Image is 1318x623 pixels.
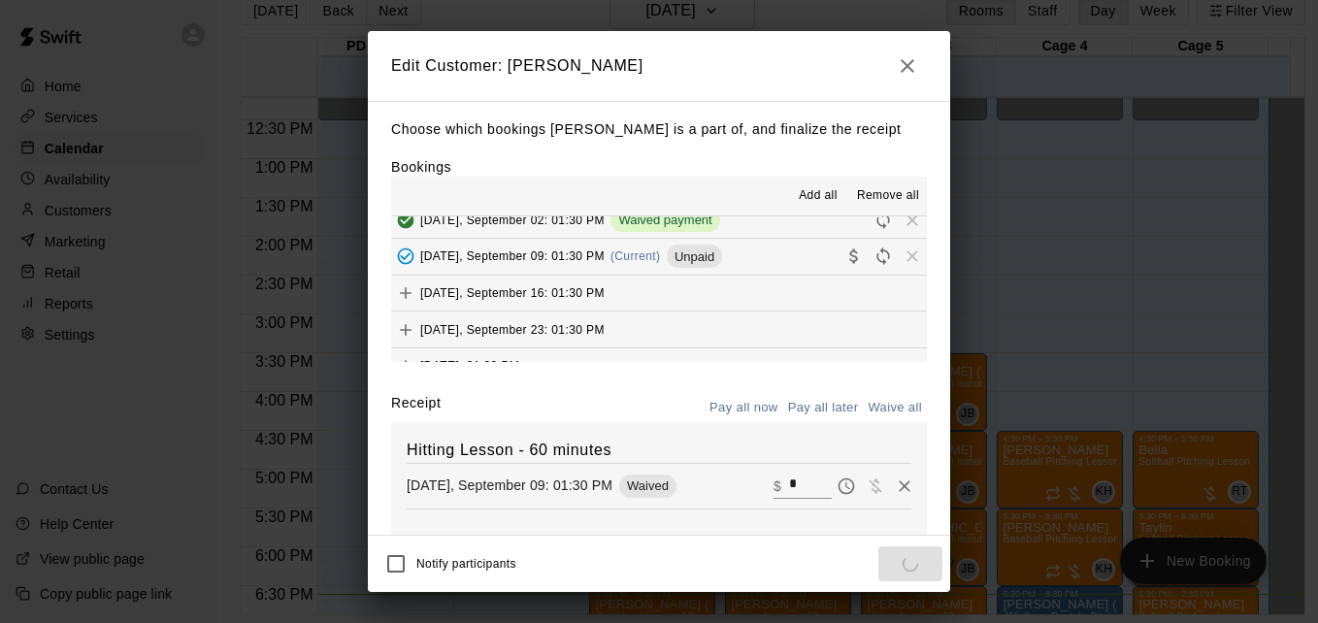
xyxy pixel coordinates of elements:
[861,476,890,493] span: Waive payment
[610,213,719,227] span: Waived payment
[840,248,869,263] span: Collect payment
[391,393,441,423] label: Receipt
[869,212,898,226] span: Reschedule
[869,248,898,263] span: Reschedule
[832,476,861,493] span: Pay later
[391,117,927,142] p: Choose which bookings [PERSON_NAME] is a part of, and finalize the receipt
[857,186,919,206] span: Remove all
[391,206,420,235] button: Added & Paid
[391,242,420,271] button: Added - Collect Payment
[898,212,927,226] span: Remove
[391,311,927,347] button: Add[DATE], September 23: 01:30 PM
[799,186,838,206] span: Add all
[391,202,927,238] button: Added & Paid[DATE], September 02: 01:30 PMWaived paymentRescheduleRemove
[391,285,420,300] span: Add
[898,248,927,263] span: Remove
[420,359,519,373] span: [DATE]: 01:30 PM
[416,557,516,571] span: Notify participants
[610,249,661,263] span: (Current)
[420,249,605,263] span: [DATE], September 09: 01:30 PM
[420,286,605,300] span: [DATE], September 16: 01:30 PM
[368,31,950,101] h2: Edit Customer: [PERSON_NAME]
[863,393,927,423] button: Waive all
[391,358,420,373] span: Add
[705,393,783,423] button: Pay all now
[667,249,722,264] span: Unpaid
[774,476,781,496] p: $
[849,180,927,212] button: Remove all
[420,322,605,336] span: [DATE], September 23: 01:30 PM
[619,478,676,493] span: Waived
[783,393,864,423] button: Pay all later
[420,213,605,226] span: [DATE], September 02: 01:30 PM
[890,472,919,501] button: Remove
[407,475,612,495] p: [DATE], September 09: 01:30 PM
[391,159,451,175] label: Bookings
[407,438,911,463] h6: Hitting Lesson - 60 minutes
[787,180,849,212] button: Add all
[391,276,927,311] button: Add[DATE], September 16: 01:30 PM
[391,321,420,336] span: Add
[391,348,927,384] button: Add[DATE]: 01:30 PM
[391,239,927,275] button: Added - Collect Payment[DATE], September 09: 01:30 PM(Current)UnpaidCollect paymentRescheduleRemove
